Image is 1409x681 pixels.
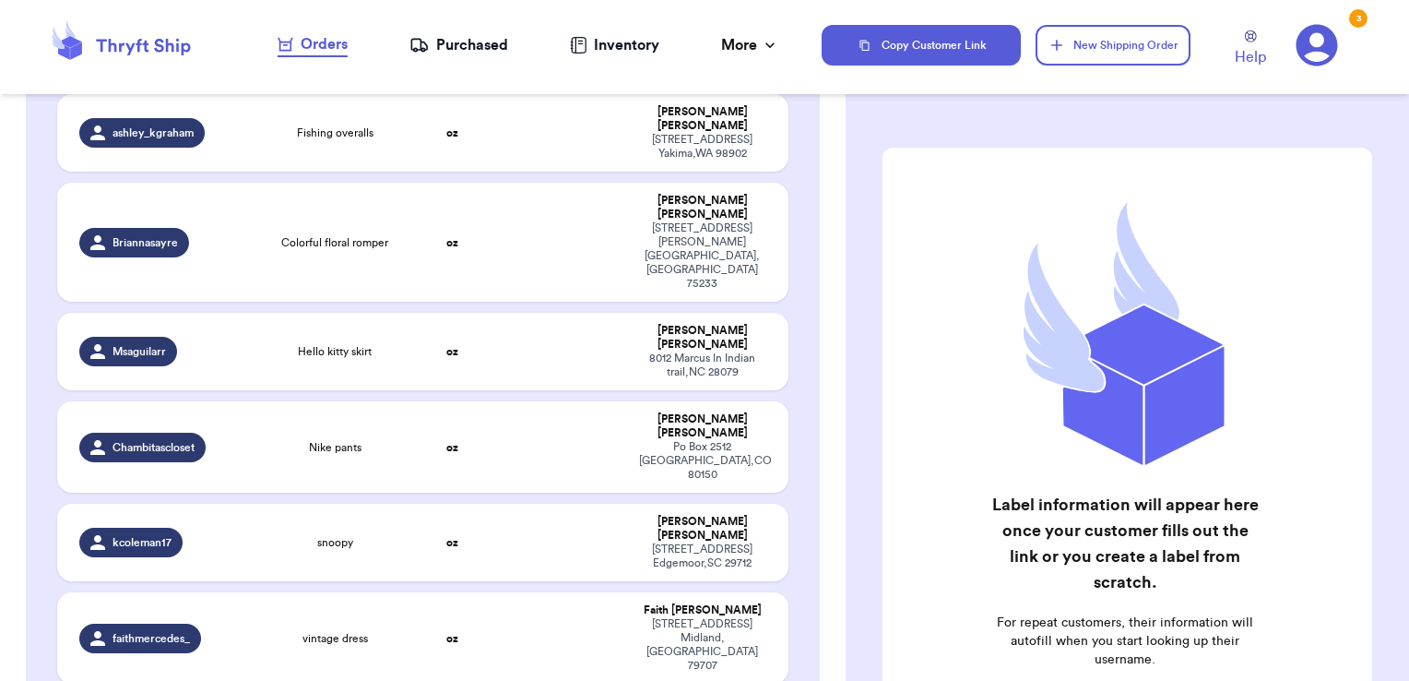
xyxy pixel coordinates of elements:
strong: oz [446,633,458,644]
div: [PERSON_NAME] [PERSON_NAME] [639,194,767,221]
span: Briannasayre [112,235,178,250]
a: Purchased [409,34,508,56]
div: [STREET_ADDRESS][PERSON_NAME] [GEOGRAPHIC_DATA] , [GEOGRAPHIC_DATA] 75233 [639,221,767,291]
span: Msaguilarr [112,344,166,359]
span: Hello kitty skirt [298,344,372,359]
span: Colorful floral romper [281,235,388,250]
a: Help [1235,30,1266,68]
div: [STREET_ADDRESS] Yakima , WA 98902 [639,133,767,161]
div: [PERSON_NAME] [PERSON_NAME] [639,324,767,352]
span: ashley_kgraham [112,125,194,140]
span: faithmercedes_ [112,631,190,646]
div: 3 [1349,9,1368,28]
div: [PERSON_NAME] [PERSON_NAME] [639,412,767,440]
h2: Label information will appear here once your customer fills out the link or you create a label fr... [989,492,1262,595]
button: New Shipping Order [1036,25,1190,66]
strong: oz [446,346,458,357]
div: [STREET_ADDRESS] Midland , [GEOGRAPHIC_DATA] 79707 [639,617,767,673]
span: Chambitascloset [112,440,195,455]
span: kcoleman17 [112,535,172,550]
div: Orders [278,33,348,55]
span: Help [1235,46,1266,68]
div: More [721,34,779,56]
div: 8012 Marcus ln Indian trail , NC 28079 [639,352,767,379]
a: Inventory [570,34,659,56]
span: vintage dress [302,631,368,646]
button: Copy Customer Link [822,25,1021,66]
a: 3 [1296,24,1338,66]
div: Faith [PERSON_NAME] [639,603,767,617]
div: [PERSON_NAME] [PERSON_NAME] [639,105,767,133]
strong: oz [446,127,458,138]
strong: oz [446,237,458,248]
a: Orders [278,33,348,57]
strong: oz [446,537,458,548]
div: [STREET_ADDRESS] Edgemoor , SC 29712 [639,543,767,570]
p: For repeat customers, their information will autofill when you start looking up their username. [989,614,1262,669]
span: Fishing overalls [297,125,373,140]
span: Nike pants [309,440,361,455]
span: snoopy [317,535,353,550]
strong: oz [446,442,458,453]
div: Po Box 2512 [GEOGRAPHIC_DATA] , CO 80150 [639,440,767,482]
div: [PERSON_NAME] [PERSON_NAME] [639,515,767,543]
